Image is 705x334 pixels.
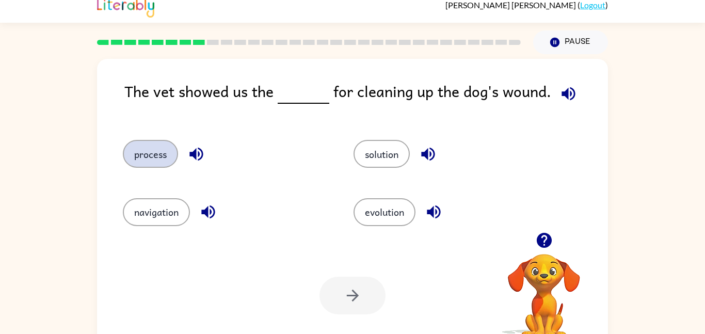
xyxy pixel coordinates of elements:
[124,79,608,119] div: The vet showed us the for cleaning up the dog's wound.
[533,30,608,54] button: Pause
[123,198,190,226] button: navigation
[123,140,178,168] button: process
[354,140,410,168] button: solution
[354,198,415,226] button: evolution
